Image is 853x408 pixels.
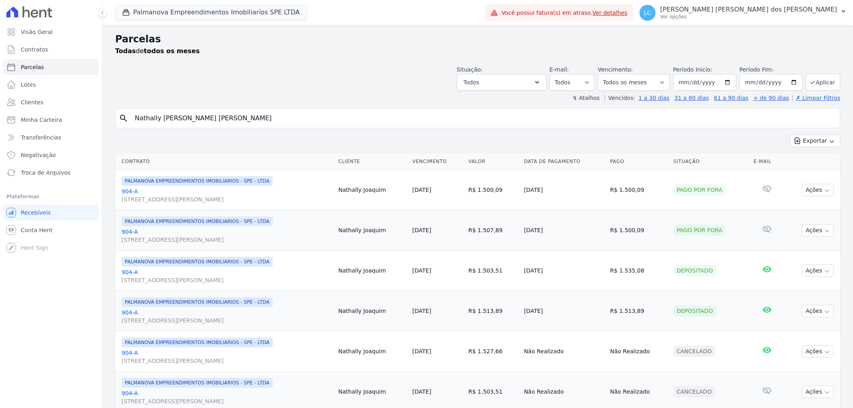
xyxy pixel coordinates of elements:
[122,349,332,365] a: 904-A[STREET_ADDRESS][PERSON_NAME]
[607,331,670,372] td: Não Realizado
[3,77,99,93] a: Lotes
[3,165,99,181] a: Troca de Arquivos
[335,331,409,372] td: Nathally Joaquim
[115,32,840,46] h2: Parcelas
[130,110,837,126] input: Buscar por nome do lote ou do cliente
[673,265,716,276] div: Depositado
[412,267,431,274] a: [DATE]
[802,305,834,317] button: Ações
[521,153,607,170] th: Data de Pagamento
[335,153,409,170] th: Cliente
[409,153,465,170] th: Vencimento
[806,74,840,91] button: Aplicar
[412,348,431,354] a: [DATE]
[122,357,332,365] span: [STREET_ADDRESS][PERSON_NAME]
[144,47,200,55] strong: todos os meses
[521,210,607,251] td: [DATE]
[3,129,99,145] a: Transferências
[21,133,61,141] span: Transferências
[115,153,335,170] th: Contrato
[802,265,834,277] button: Ações
[412,227,431,233] a: [DATE]
[115,46,200,56] p: de
[753,95,789,101] a: + de 90 dias
[660,6,837,14] p: [PERSON_NAME] [PERSON_NAME] dos [PERSON_NAME]
[739,66,803,74] label: Período Fim:
[21,46,48,54] span: Contratos
[122,276,332,284] span: [STREET_ADDRESS][PERSON_NAME]
[607,251,670,291] td: R$ 1.535,08
[3,59,99,75] a: Parcelas
[465,251,521,291] td: R$ 1.503,51
[21,226,52,234] span: Conta Hent
[21,169,70,177] span: Troca de Arquivos
[549,66,569,73] label: E-mail:
[673,184,726,195] div: Pago por fora
[465,291,521,331] td: R$ 1.513,89
[457,74,546,91] button: Todos
[674,95,709,101] a: 31 a 60 dias
[412,308,431,314] a: [DATE]
[607,291,670,331] td: R$ 1.513,89
[639,95,669,101] a: 1 a 30 dias
[457,66,483,73] label: Situação:
[501,9,627,17] span: Você possui fatura(s) em atraso.
[122,236,332,244] span: [STREET_ADDRESS][PERSON_NAME]
[122,338,273,347] span: PALMANOVA EMPREENDIMENTOS IMOBILIARIOS - SPE - LTDA
[3,205,99,221] a: Recebíveis
[122,187,332,203] a: 904-A[STREET_ADDRESS][PERSON_NAME]
[607,210,670,251] td: R$ 1.500,09
[463,78,479,87] span: Todos
[598,66,633,73] label: Vencimento:
[673,305,716,316] div: Depositado
[633,2,853,24] button: LC [PERSON_NAME] [PERSON_NAME] dos [PERSON_NAME] Ver opções
[673,66,712,73] label: Período Inicío:
[521,170,607,210] td: [DATE]
[115,47,136,55] strong: Todas
[607,153,670,170] th: Pago
[6,192,96,201] div: Plataformas
[670,153,751,170] th: Situação
[21,209,51,217] span: Recebíveis
[644,10,651,16] span: LC
[122,389,332,405] a: 904-A[STREET_ADDRESS][PERSON_NAME]
[412,187,431,193] a: [DATE]
[790,135,840,147] button: Exportar
[3,42,99,58] a: Contratos
[335,291,409,331] td: Nathally Joaquim
[122,308,332,324] a: 904-A[STREET_ADDRESS][PERSON_NAME]
[115,5,307,20] button: Palmanova Empreendimentos Imobiliarios SPE LTDA
[122,378,273,388] span: PALMANOVA EMPREENDIMENTOS IMOBILIARIOS - SPE - LTDA
[802,224,834,237] button: Ações
[21,81,36,89] span: Lotes
[592,10,627,16] a: Ver detalhes
[122,195,332,203] span: [STREET_ADDRESS][PERSON_NAME]
[335,170,409,210] td: Nathally Joaquim
[660,14,837,20] p: Ver opções
[605,95,635,101] label: Vencidos:
[21,63,44,71] span: Parcelas
[122,176,273,186] span: PALMANOVA EMPREENDIMENTOS IMOBILIARIOS - SPE - LTDA
[3,222,99,238] a: Conta Hent
[792,95,840,101] a: ✗ Limpar Filtros
[122,268,332,284] a: 904-A[STREET_ADDRESS][PERSON_NAME]
[465,331,521,372] td: R$ 1.527,66
[335,251,409,291] td: Nathally Joaquim
[607,170,670,210] td: R$ 1.500,09
[714,95,748,101] a: 61 a 90 dias
[21,116,62,124] span: Minha Carteira
[521,291,607,331] td: [DATE]
[122,397,332,405] span: [STREET_ADDRESS][PERSON_NAME]
[122,257,273,267] span: PALMANOVA EMPREENDIMENTOS IMOBILIARIOS - SPE - LTDA
[122,316,332,324] span: [STREET_ADDRESS][PERSON_NAME]
[3,24,99,40] a: Visão Geral
[412,388,431,395] a: [DATE]
[521,251,607,291] td: [DATE]
[21,28,53,36] span: Visão Geral
[802,345,834,358] button: Ações
[21,151,56,159] span: Negativação
[802,184,834,196] button: Ações
[673,225,726,236] div: Pago por fora
[21,98,43,106] span: Clientes
[3,94,99,110] a: Clientes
